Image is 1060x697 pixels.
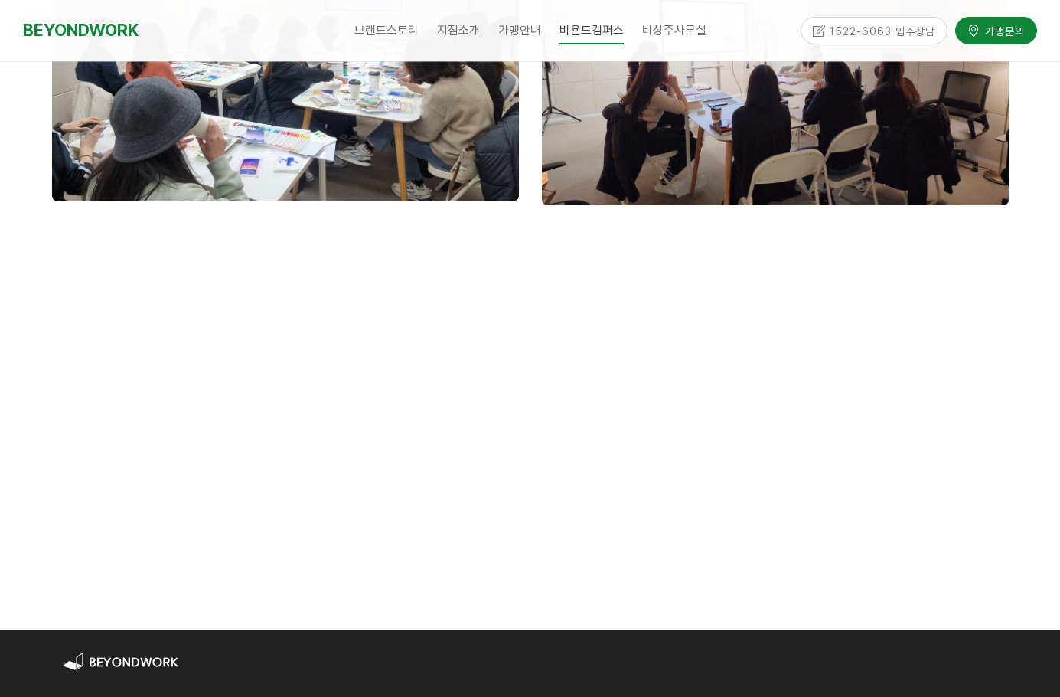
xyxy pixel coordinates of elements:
[955,17,1037,44] a: 가맹문의
[830,309,1007,577] iframe: 공유오피스비욘드워크의 창업교육프로그램 비욘드캠퍼스를 소개합니다#비욘드워크 #비욘드캠퍼스#인천#평촌#분당공유오피스#공유오피스창업
[354,23,419,38] span: 브랜드스토리
[345,11,428,50] a: 브랜드스토리
[550,11,633,50] a: 비욘드캠퍼스
[489,11,550,50] a: 가맹안내
[441,309,618,577] iframe: 인천공유오피스 비욘드워크 비욘드캠퍼스ㅣ정부지원사업 A to Z
[428,11,489,50] a: 지점소개
[498,23,541,38] span: 가맹안내
[246,309,424,577] iframe: 비욘드캠퍼스 특강 ‘포털 SEO 내 사업에 접목해 보자!’ 콘텐츠마케터 황룡
[642,23,706,38] span: 비상주사무실
[52,309,230,577] iframe: 인천공유오피스 비욘드워크 교육플랫폼 비욘드캠퍼스ㅣSEO 마케팅 2편!
[559,18,624,44] span: 비욘드캠퍼스
[437,23,480,38] span: 지점소개
[635,309,813,577] iframe: 공유오피스비욘드워크의 창업교육프로그램 비욘드캠퍼스#인천#부평#서현##평촌공유오피스
[23,16,139,44] a: BEYONDWORK
[633,11,716,50] a: 비상주사무실
[980,23,1025,38] span: 가맹문의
